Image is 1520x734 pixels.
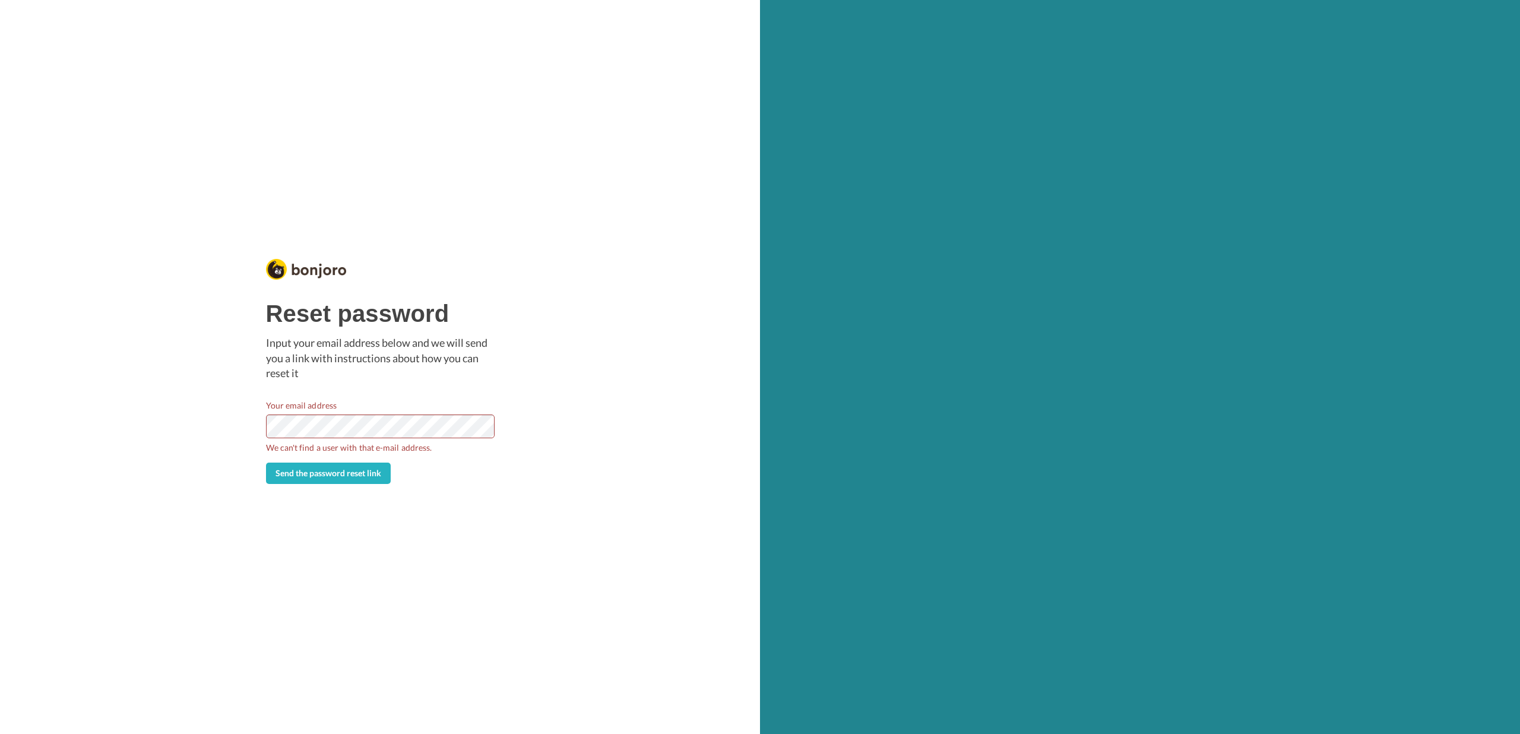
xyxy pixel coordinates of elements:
[266,336,495,381] p: Input your email address below and we will send you a link with instructions about how you can re...
[266,300,495,327] h1: Reset password
[266,441,495,454] b: We can't find a user with that e-mail address.
[266,399,337,412] label: Your email address
[275,468,381,478] span: Send the password reset link
[266,463,391,484] button: Send the password reset link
